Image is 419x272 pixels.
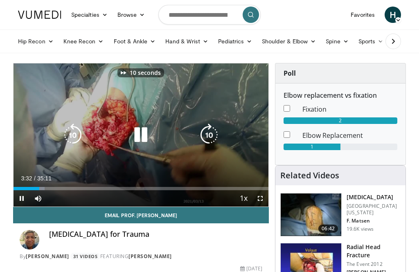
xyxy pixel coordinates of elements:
[20,230,39,250] img: Avatar
[14,63,268,207] video-js: Video Player
[318,225,338,233] span: 06:42
[385,7,401,23] a: H
[160,33,213,49] a: Hand & Wrist
[280,171,339,180] h4: Related Videos
[347,243,401,259] h3: Radial Head Fracture
[13,33,59,49] a: Hip Recon
[30,190,46,207] button: Mute
[284,117,397,124] div: 2
[347,261,401,268] p: The Event 2012
[252,190,268,207] button: Fullscreen
[347,218,401,224] p: F. Matsen
[257,33,321,49] a: Shoulder & Elbow
[37,175,52,182] span: 35:11
[284,92,397,99] h6: Elbow replacement vs fixation
[236,190,252,207] button: Playback Rate
[281,193,341,236] img: 38827_0000_3.png.150x105_q85_crop-smart_upscale.jpg
[34,175,36,182] span: /
[284,69,296,78] strong: Poll
[213,33,257,49] a: Pediatrics
[296,104,403,114] dd: Fixation
[128,253,172,260] a: [PERSON_NAME]
[20,253,262,260] div: By FEATURING
[296,130,403,140] dd: Elbow Replacement
[347,203,401,216] p: [GEOGRAPHIC_DATA][US_STATE]
[113,7,150,23] a: Browse
[321,33,353,49] a: Spine
[158,5,261,25] input: Search topics, interventions
[49,230,262,239] h4: [MEDICAL_DATA] for Trauma
[284,144,340,150] div: 1
[66,7,113,23] a: Specialties
[13,207,269,223] a: Email Prof. [PERSON_NAME]
[109,33,161,49] a: Foot & Ankle
[130,70,161,76] p: 10 seconds
[21,175,32,182] span: 3:32
[14,187,268,190] div: Progress Bar
[354,33,389,49] a: Sports
[70,253,100,260] a: 31 Videos
[280,193,401,236] a: 06:42 [MEDICAL_DATA] [GEOGRAPHIC_DATA][US_STATE] F. Matsen 19.6K views
[346,7,380,23] a: Favorites
[18,11,61,19] img: VuMedi Logo
[347,193,401,201] h3: [MEDICAL_DATA]
[14,190,30,207] button: Pause
[59,33,109,49] a: Knee Recon
[26,253,69,260] a: [PERSON_NAME]
[347,226,374,232] p: 19.6K views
